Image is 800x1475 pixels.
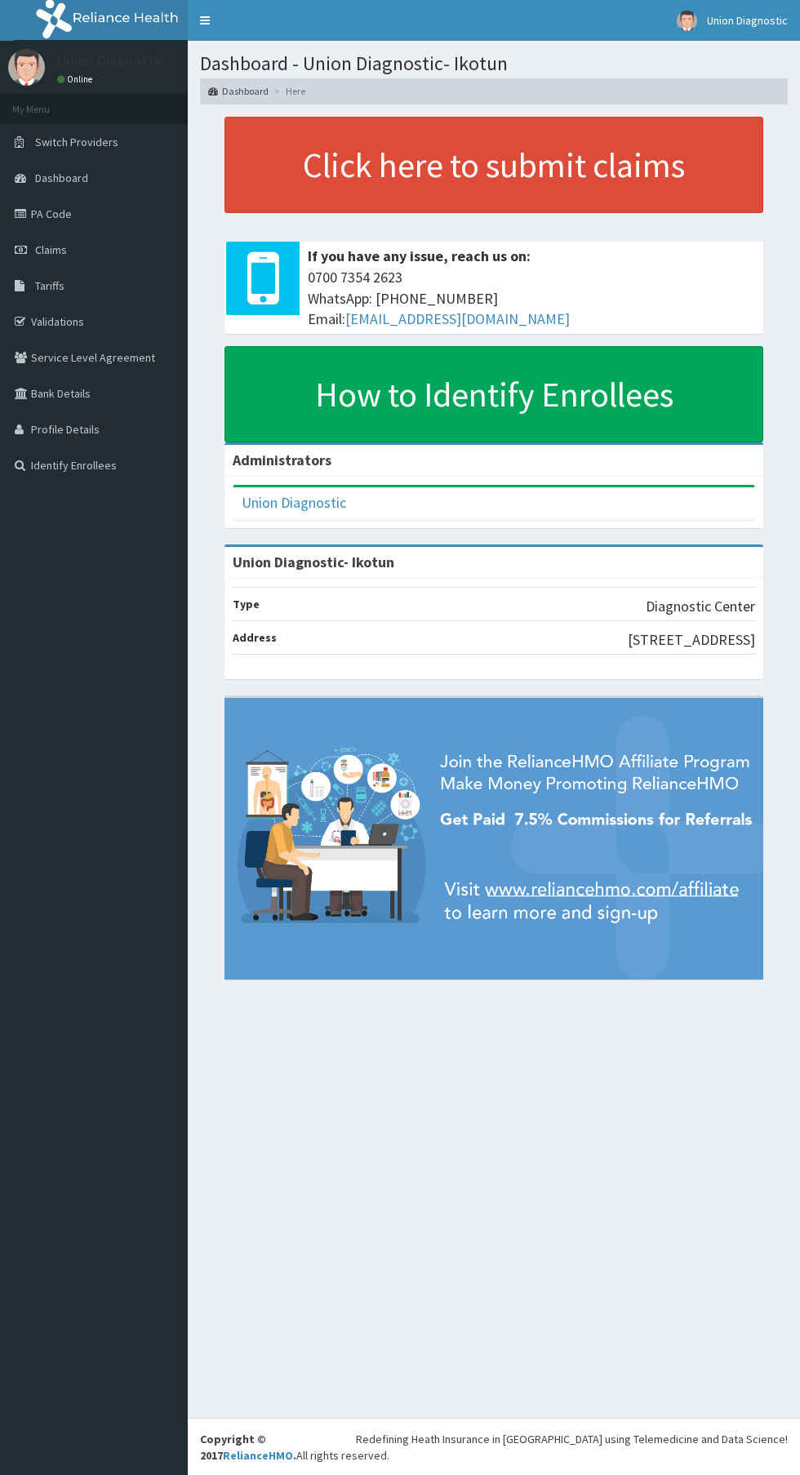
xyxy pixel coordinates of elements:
[270,84,305,98] li: Here
[677,11,697,31] img: User Image
[242,493,346,512] a: Union Diagnostic
[224,346,763,442] a: How to Identify Enrollees
[224,117,763,213] a: Click here to submit claims
[628,629,755,651] p: [STREET_ADDRESS]
[200,53,788,74] h1: Dashboard - Union Diagnostic- Ikotun
[208,84,269,98] a: Dashboard
[308,267,755,330] span: 0700 7354 2623 WhatsApp: [PHONE_NUMBER] Email:
[308,247,531,265] b: If you have any issue, reach us on:
[233,630,277,645] b: Address
[223,1448,293,1463] a: RelianceHMO
[646,596,755,617] p: Diagnostic Center
[35,242,67,257] span: Claims
[35,278,64,293] span: Tariffs
[233,553,394,571] strong: Union Diagnostic- Ikotun
[233,597,260,611] b: Type
[8,49,45,86] img: User Image
[57,53,165,68] p: Union Diagnostic
[345,309,570,328] a: [EMAIL_ADDRESS][DOMAIN_NAME]
[233,451,331,469] b: Administrators
[356,1431,788,1447] div: Redefining Heath Insurance in [GEOGRAPHIC_DATA] using Telemedicine and Data Science!
[707,13,788,28] span: Union Diagnostic
[200,1432,296,1463] strong: Copyright © 2017 .
[57,73,96,85] a: Online
[35,171,88,185] span: Dashboard
[224,698,763,980] img: provider-team-banner.png
[35,135,118,149] span: Switch Providers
